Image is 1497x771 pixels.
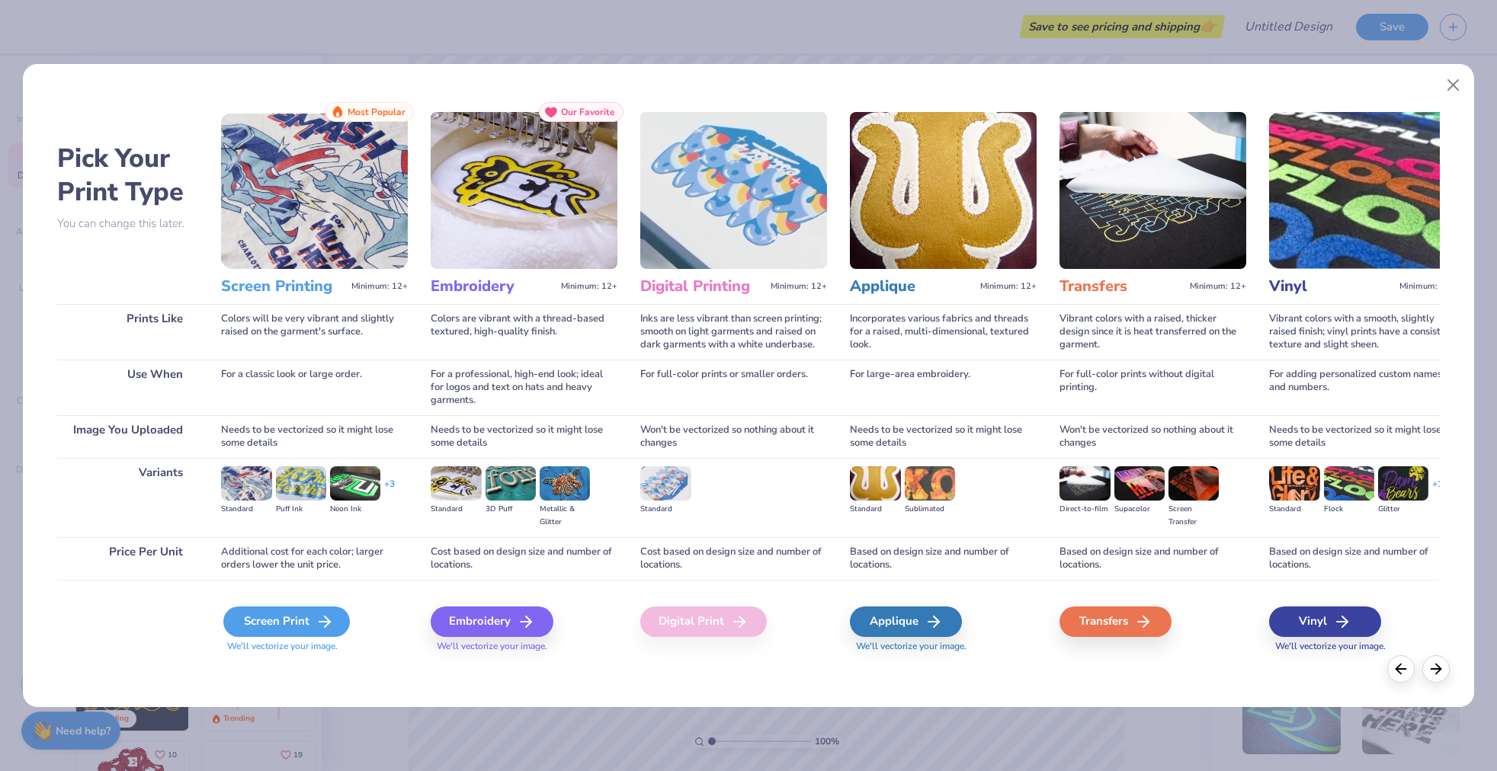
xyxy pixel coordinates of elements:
div: For large-area embroidery. [850,360,1037,415]
div: Image You Uploaded [57,415,198,458]
div: Embroidery [431,606,553,637]
img: Puff Ink [276,466,326,500]
img: Embroidery [431,112,617,269]
div: Variants [57,458,198,536]
div: Applique [850,606,962,637]
div: For full-color prints without digital printing. [1059,360,1246,415]
div: Screen Transfer [1168,503,1219,529]
div: Screen Print [223,606,350,637]
img: Flock [1324,466,1374,500]
span: Our Favorite [561,107,615,117]
img: Direct-to-film [1059,466,1110,500]
div: Needs to be vectorized so it might lose some details [850,415,1037,458]
div: Needs to be vectorized so it might lose some details [1269,415,1456,458]
button: Close [1438,71,1467,100]
div: For a classic look or large order. [221,360,408,415]
div: Cost based on design size and number of locations. [640,537,827,580]
img: Supacolor [1114,466,1165,500]
span: Minimum: 12+ [1190,281,1246,292]
p: You can change this later. [57,217,198,230]
div: Standard [221,503,271,516]
div: Vibrant colors with a raised, thicker design since it is heat transferred on the garment. [1059,304,1246,360]
div: Additional cost for each color; larger orders lower the unit price. [221,537,408,580]
div: Inks are less vibrant than screen printing; smooth on light garments and raised on dark garments ... [640,304,827,360]
div: For full-color prints or smaller orders. [640,360,827,415]
div: Won't be vectorized so nothing about it changes [640,415,827,458]
img: Metallic & Glitter [540,466,590,500]
div: Colors are vibrant with a thread-based textured, high-quality finish. [431,304,617,360]
img: Transfers [1059,112,1246,269]
div: Neon Ink [330,503,380,516]
div: Supacolor [1114,503,1165,516]
div: Based on design size and number of locations. [850,537,1037,580]
div: Standard [850,503,900,516]
div: Puff Ink [276,503,326,516]
span: We'll vectorize your image. [850,640,1037,653]
img: 3D Puff [486,466,536,500]
span: We'll vectorize your image. [431,640,617,653]
div: Standard [640,503,691,516]
span: Minimum: 12+ [1399,281,1456,292]
div: Needs to be vectorized so it might lose some details [431,415,617,458]
h3: Digital Printing [640,277,765,296]
img: Screen Printing [221,112,408,269]
img: Glitter [1378,466,1428,500]
div: Metallic & Glitter [540,503,590,529]
span: Minimum: 12+ [980,281,1037,292]
div: Use When [57,360,198,415]
div: Incorporates various fabrics and threads for a raised, multi-dimensional, textured look. [850,304,1037,360]
div: Based on design size and number of locations. [1269,537,1456,580]
span: We'll vectorize your image. [221,640,408,653]
div: For a professional, high-end look; ideal for logos and text on hats and heavy garments. [431,360,617,415]
div: Won't be vectorized so nothing about it changes [1059,415,1246,458]
span: Minimum: 12+ [351,281,408,292]
div: Vinyl [1269,606,1381,637]
div: Standard [431,503,481,516]
div: Colors will be very vibrant and slightly raised on the garment's surface. [221,304,408,360]
h3: Transfers [1059,277,1184,296]
span: Minimum: 12+ [561,281,617,292]
h3: Applique [850,277,974,296]
div: Cost based on design size and number of locations. [431,537,617,580]
img: Standard [431,466,481,500]
div: Transfers [1059,606,1172,637]
div: Direct-to-film [1059,503,1110,516]
div: + 3 [384,478,395,504]
img: Vinyl [1269,112,1456,269]
div: + 1 [1432,478,1443,504]
img: Standard [1269,466,1319,500]
h3: Screen Printing [221,277,345,296]
span: Minimum: 12+ [771,281,827,292]
div: Needs to be vectorized so it might lose some details [221,415,408,458]
img: Applique [850,112,1037,269]
div: Prints Like [57,304,198,360]
img: Digital Printing [640,112,827,269]
img: Standard [640,466,691,500]
div: Flock [1324,503,1374,516]
div: Based on design size and number of locations. [1059,537,1246,580]
img: Neon Ink [330,466,380,500]
img: Standard [850,466,900,500]
div: 3D Puff [486,503,536,516]
h3: Embroidery [431,277,555,296]
div: Price Per Unit [57,537,198,580]
span: Most Popular [348,107,406,117]
div: Standard [1269,503,1319,516]
h3: Vinyl [1269,277,1393,296]
div: Vibrant colors with a smooth, slightly raised finish; vinyl prints have a consistent texture and ... [1269,304,1456,360]
h2: Pick Your Print Type [57,142,198,209]
div: Digital Print [640,606,767,637]
div: Glitter [1378,503,1428,516]
div: Sublimated [905,503,955,516]
span: We'll vectorize your image. [1269,640,1456,653]
img: Screen Transfer [1168,466,1219,500]
div: For adding personalized custom names and numbers. [1269,360,1456,415]
img: Sublimated [905,466,955,500]
img: Standard [221,466,271,500]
